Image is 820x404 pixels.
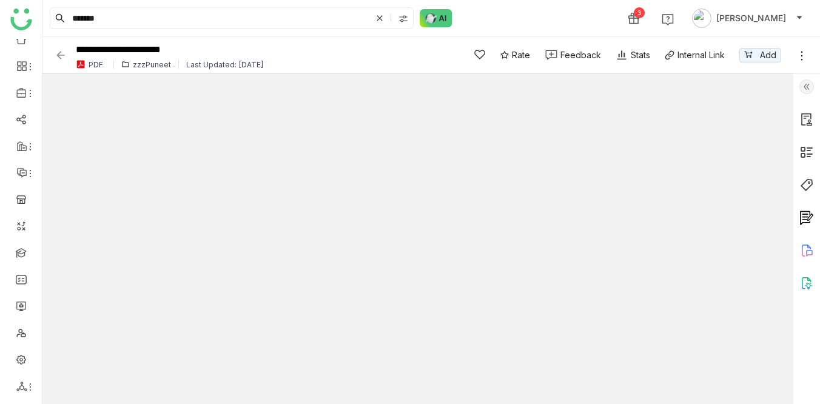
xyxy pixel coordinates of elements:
img: pdf.svg [76,59,86,69]
img: search-type.svg [398,14,408,24]
img: avatar [692,8,711,28]
div: Stats [616,49,650,61]
div: Feedback [560,49,601,61]
span: [PERSON_NAME] [716,12,786,25]
button: Add [739,48,781,62]
div: PDF [89,60,103,69]
img: folder.svg [121,60,130,69]
span: Add [760,49,776,62]
img: help.svg [662,13,674,25]
span: Rate [512,49,530,61]
img: logo [10,8,32,30]
img: back [55,49,67,61]
div: 3 [634,7,645,18]
img: feedback-1.svg [545,50,557,60]
img: stats.svg [616,49,628,61]
div: Last Updated: [DATE] [186,60,264,69]
div: zzzPuneet [133,60,171,69]
img: ask-buddy-normal.svg [420,9,452,27]
button: [PERSON_NAME] [690,8,805,28]
div: Internal Link [677,49,725,61]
